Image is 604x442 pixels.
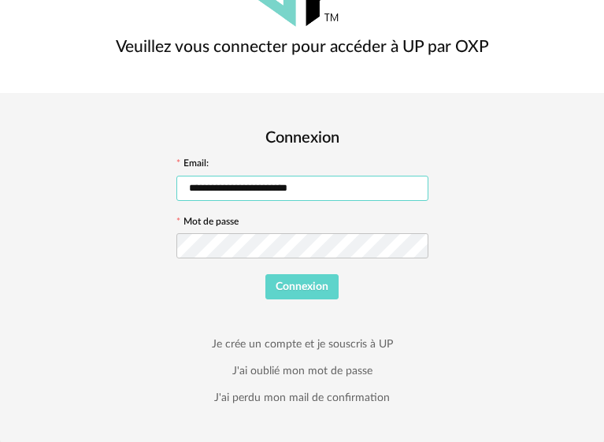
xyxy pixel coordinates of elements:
[116,36,489,58] h3: Veuillez vous connecter pour accéder à UP par OXP
[214,391,390,405] a: J'ai perdu mon mail de confirmation
[212,337,393,351] a: Je crée un compte et je souscris à UP
[176,217,239,229] label: Mot de passe
[176,158,209,171] label: Email:
[276,281,328,292] span: Connexion
[265,274,339,299] button: Connexion
[176,128,428,148] h2: Connexion
[232,364,372,378] a: J'ai oublié mon mot de passe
